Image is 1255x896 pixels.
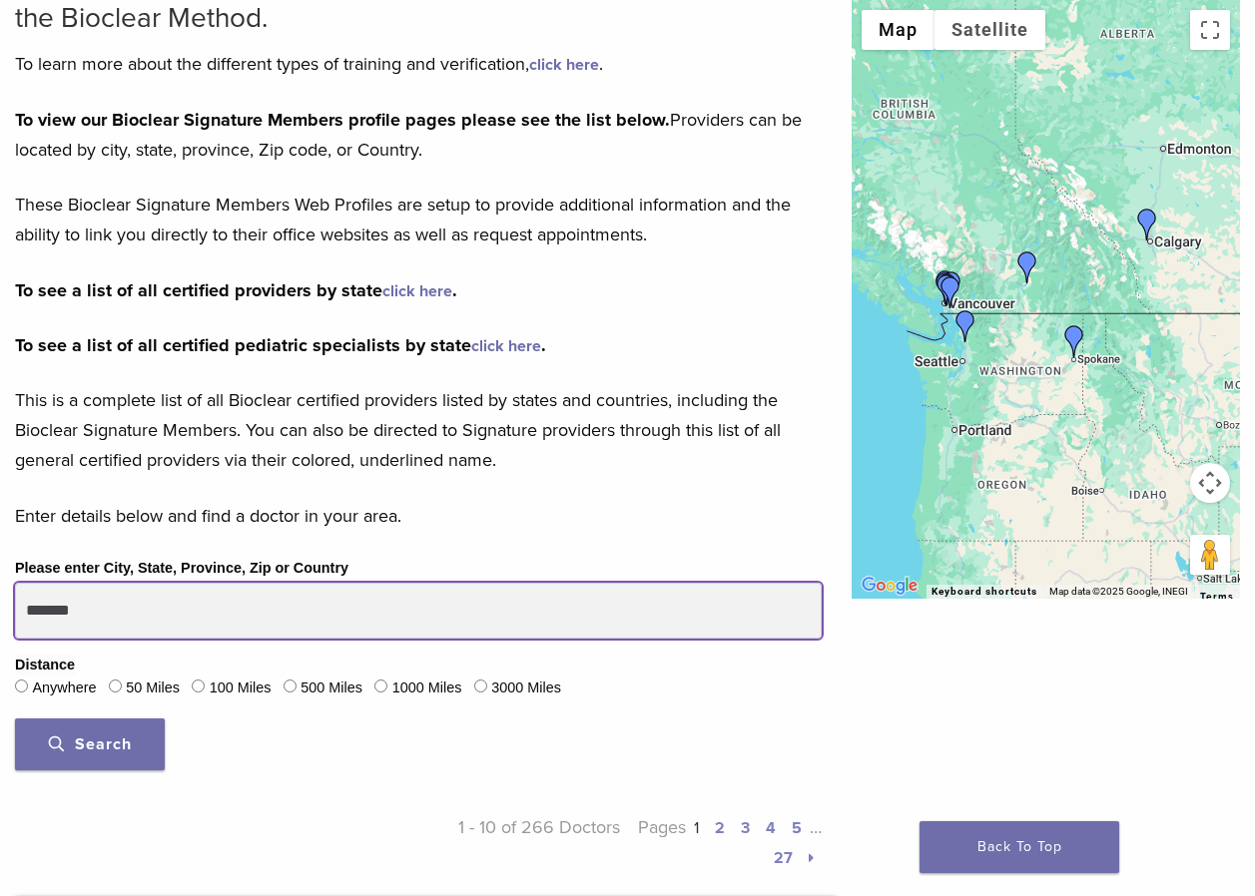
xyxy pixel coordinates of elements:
label: 3000 Miles [491,677,561,699]
button: Drag Pegman onto the map to open Street View [1190,535,1230,575]
p: 1 - 10 of 266 Doctors [418,812,620,872]
button: Keyboard shortcuts [932,585,1037,599]
legend: Distance [15,655,75,676]
div: Dr. Charles Regalado [1058,325,1090,357]
button: Toggle fullscreen view [1190,10,1230,50]
label: 1000 Miles [392,677,462,699]
div: Dr. Edmund Williamson [1131,209,1163,240]
span: Map data ©2025 Google, INEGI [1049,586,1188,597]
button: Show street map [862,10,935,50]
a: 3 [741,818,750,838]
a: click here [382,281,452,301]
button: Map camera controls [1190,463,1230,503]
div: Dr. Caroline Binuhe [936,271,967,303]
a: click here [471,336,541,356]
a: Open this area in Google Maps (opens a new window) [857,573,923,599]
a: Terms (opens in new tab) [1200,591,1234,603]
a: 4 [766,818,776,838]
span: … [810,816,822,838]
label: 100 Miles [210,677,272,699]
div: Dr. Leetty Huang [930,270,961,302]
div: Dr. Banita Mann [935,276,966,308]
div: Dr. Scott Kollen [931,274,962,306]
a: click here [529,55,599,75]
strong: To view our Bioclear Signature Members profile pages please see the list below. [15,109,670,131]
button: Show satellite imagery [935,10,1045,50]
p: This is a complete list of all Bioclear certified providers listed by states and countries, inclu... [15,385,822,475]
div: Dr. Yanbin Xu [930,272,961,304]
strong: To see a list of all certified providers by state . [15,279,457,301]
p: Providers can be located by city, state, province, Zip code, or Country. [15,105,822,165]
p: To learn more about the different types of training and verification, . [15,49,822,79]
button: Search [15,718,165,770]
img: Google [857,573,923,599]
div: Dr. Brad Larreau [949,310,981,342]
a: 5 [792,818,802,838]
span: Search [49,734,132,754]
p: Pages [620,812,822,872]
a: 27 [774,848,793,868]
a: 1 [694,818,699,838]
label: 500 Miles [301,677,362,699]
div: Dr. Sandy Crocker [1011,251,1043,283]
a: 2 [715,818,725,838]
label: Please enter City, State, Province, Zip or Country [15,558,348,580]
strong: To see a list of all certified pediatric specialists by state . [15,334,546,356]
div: Dr. Maria Zanjanian [932,273,963,305]
label: Anywhere [32,677,96,699]
label: 50 Miles [126,677,180,699]
a: Back To Top [920,821,1119,873]
p: These Bioclear Signature Members Web Profiles are setup to provide additional information and the... [15,190,822,249]
p: Enter details below and find a doctor in your area. [15,501,822,531]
